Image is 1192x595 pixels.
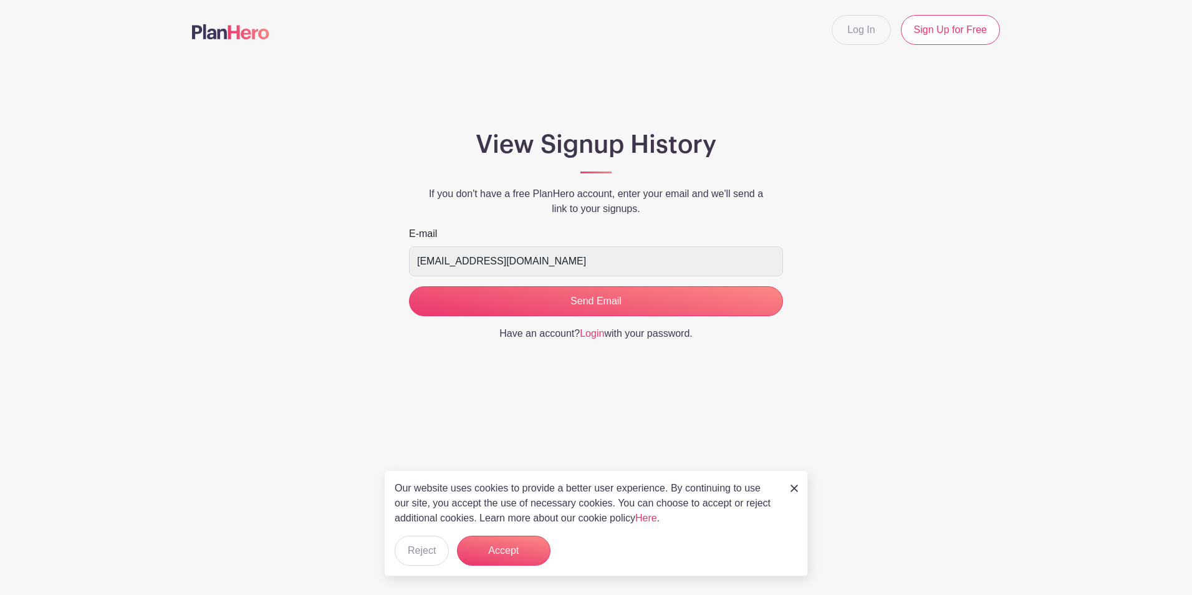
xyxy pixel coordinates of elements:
[580,328,604,339] a: Login
[409,130,783,160] h1: View Signup History
[832,15,890,45] a: Log In
[791,485,798,492] img: close_button-5f87c8562297e5c2d7936805f587ecaba9071eb48480494691a3f1689db116b3.svg
[409,226,437,241] label: E-mail
[457,536,550,566] button: Accept
[409,186,783,216] p: If you don't have a free PlanHero account, enter your email and we'll send a link to your signups.
[409,326,783,341] p: Have an account? with your password.
[395,536,449,566] button: Reject
[409,286,783,316] input: Send Email
[635,513,657,523] a: Here
[395,481,777,526] p: Our website uses cookies to provide a better user experience. By continuing to use our site, you ...
[192,24,269,39] img: logo-507f7623f17ff9eddc593b1ce0a138ce2505c220e1c5a4e2b4648c50719b7d32.svg
[901,15,1000,45] a: Sign Up for Free
[409,246,783,276] input: e.g. julie@eventco.com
